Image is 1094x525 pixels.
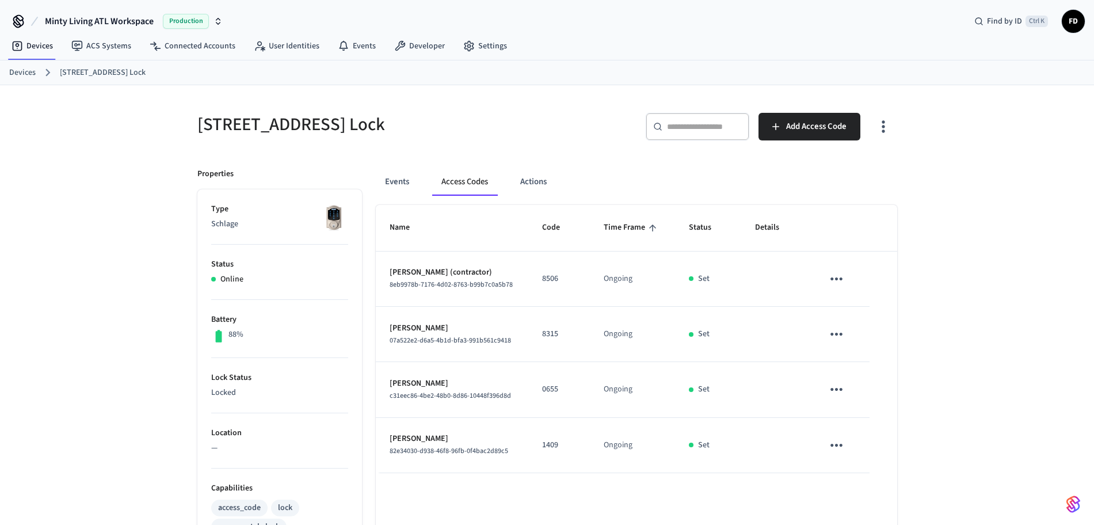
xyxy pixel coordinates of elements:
table: sticky table [376,205,897,473]
p: [PERSON_NAME] [390,322,515,334]
img: Schlage Sense Smart Deadbolt with Camelot Trim, Front [319,203,348,232]
span: FD [1063,11,1084,32]
button: Add Access Code [758,113,860,140]
span: Details [755,219,794,237]
p: Type [211,203,348,215]
span: Time Frame [604,219,660,237]
button: Access Codes [432,168,497,196]
button: Actions [511,168,556,196]
div: lock [278,502,292,514]
a: User Identities [245,36,329,56]
p: [PERSON_NAME] [390,433,515,445]
p: Online [220,273,243,286]
span: Code [542,219,575,237]
a: [STREET_ADDRESS] Lock [60,67,146,79]
p: 0655 [542,383,576,395]
p: 8315 [542,328,576,340]
td: Ongoing [590,362,675,417]
span: Ctrl K [1026,16,1048,27]
span: Find by ID [987,16,1022,27]
p: Set [698,273,710,285]
div: Find by IDCtrl K [965,11,1057,32]
p: Locked [211,387,348,399]
span: Add Access Code [786,119,847,134]
p: Properties [197,168,234,180]
span: 8eb9978b-7176-4d02-8763-b99b7c0a5b78 [390,280,513,290]
p: Battery [211,314,348,326]
p: Set [698,383,710,395]
button: FD [1062,10,1085,33]
a: Devices [9,67,36,79]
a: Devices [2,36,62,56]
p: — [211,442,348,454]
p: Location [211,427,348,439]
h5: [STREET_ADDRESS] Lock [197,113,540,136]
a: ACS Systems [62,36,140,56]
span: 07a522e2-d6a5-4b1d-bfa3-991b561c9418 [390,336,511,345]
td: Ongoing [590,418,675,473]
p: 88% [228,329,243,341]
p: Schlage [211,218,348,230]
p: 1409 [542,439,576,451]
div: ant example [376,168,897,196]
td: Ongoing [590,307,675,362]
span: Minty Living ATL Workspace [45,14,154,28]
span: c31eec86-4be2-48b0-8d86-10448f396d8d [390,391,511,401]
span: Production [163,14,209,29]
button: Events [376,168,418,196]
a: Developer [385,36,454,56]
img: SeamLogoGradient.69752ec5.svg [1066,495,1080,513]
p: 8506 [542,273,576,285]
p: [PERSON_NAME] (contractor) [390,267,515,279]
span: Status [689,219,726,237]
p: Lock Status [211,372,348,384]
span: Name [390,219,425,237]
span: 82e34030-d938-46f8-96fb-0f4bac2d89c5 [390,446,508,456]
div: access_code [218,502,261,514]
p: Status [211,258,348,271]
a: Events [329,36,385,56]
p: Set [698,328,710,340]
p: [PERSON_NAME] [390,378,515,390]
a: Connected Accounts [140,36,245,56]
a: Settings [454,36,516,56]
p: Capabilities [211,482,348,494]
p: Set [698,439,710,451]
td: Ongoing [590,252,675,307]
